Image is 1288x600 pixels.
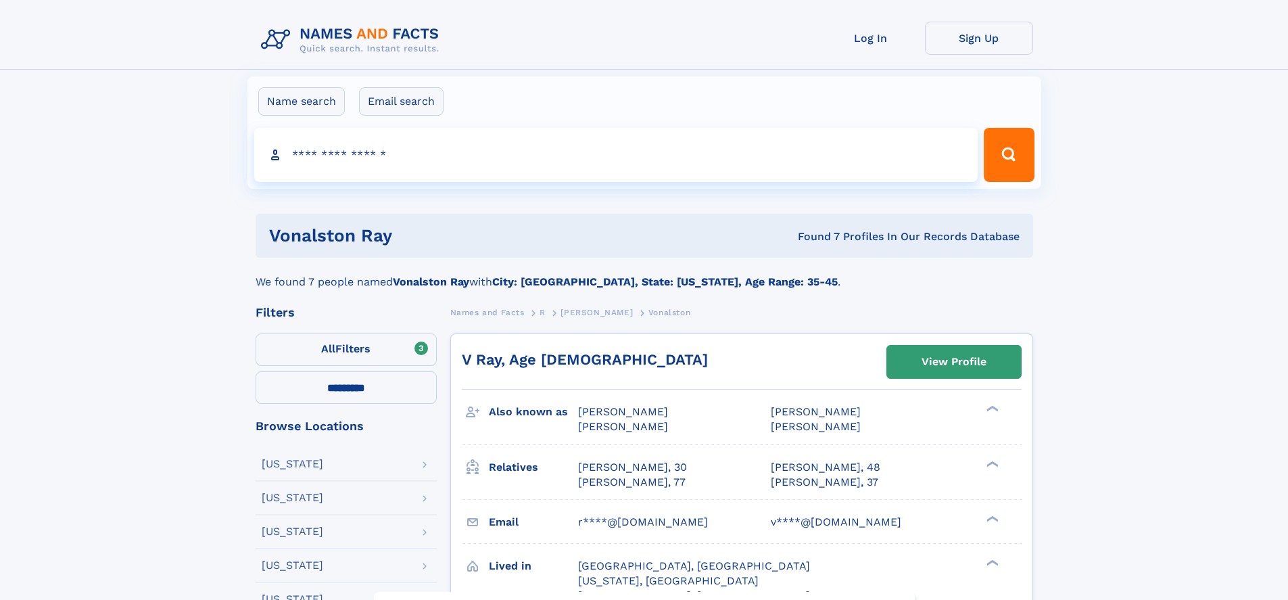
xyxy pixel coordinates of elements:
[254,128,978,182] input: search input
[393,275,469,288] b: Vonalston Ray
[595,229,1020,244] div: Found 7 Profiles In Our Records Database
[817,22,925,55] a: Log In
[256,420,437,432] div: Browse Locations
[540,304,546,321] a: R
[262,492,323,503] div: [US_STATE]
[648,308,690,317] span: Vonalston
[887,346,1021,378] a: View Profile
[983,558,999,567] div: ❯
[771,475,878,490] a: [PERSON_NAME], 37
[983,514,999,523] div: ❯
[489,456,578,479] h3: Relatives
[258,87,345,116] label: Name search
[489,511,578,534] h3: Email
[450,304,525,321] a: Names and Facts
[256,22,450,58] img: Logo Names and Facts
[492,275,838,288] b: City: [GEOGRAPHIC_DATA], State: [US_STATE], Age Range: 35-45
[560,308,633,317] span: [PERSON_NAME]
[489,400,578,423] h3: Also known as
[983,459,999,468] div: ❯
[269,227,595,244] h1: Vonalston Ray
[925,22,1033,55] a: Sign Up
[771,460,880,475] a: [PERSON_NAME], 48
[262,526,323,537] div: [US_STATE]
[489,555,578,578] h3: Lived in
[578,475,686,490] a: [PERSON_NAME], 77
[578,559,810,572] span: [GEOGRAPHIC_DATA], [GEOGRAPHIC_DATA]
[984,128,1034,182] button: Search Button
[321,342,335,355] span: All
[256,333,437,366] label: Filters
[359,87,444,116] label: Email search
[771,405,861,418] span: [PERSON_NAME]
[578,460,687,475] a: [PERSON_NAME], 30
[578,405,668,418] span: [PERSON_NAME]
[578,420,668,433] span: [PERSON_NAME]
[540,308,546,317] span: R
[771,420,861,433] span: [PERSON_NAME]
[560,304,633,321] a: [PERSON_NAME]
[262,459,323,469] div: [US_STATE]
[256,258,1033,290] div: We found 7 people named with .
[578,574,759,587] span: [US_STATE], [GEOGRAPHIC_DATA]
[256,306,437,319] div: Filters
[983,405,999,413] div: ❯
[922,346,986,377] div: View Profile
[262,560,323,571] div: [US_STATE]
[462,351,708,368] a: V Ray, Age [DEMOGRAPHIC_DATA]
